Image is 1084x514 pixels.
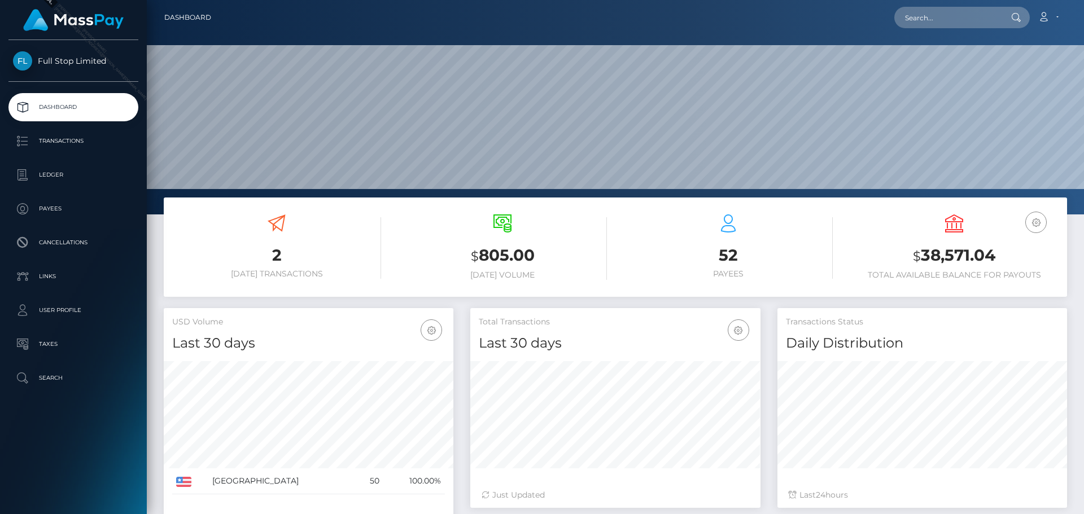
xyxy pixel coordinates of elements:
[479,317,751,328] h5: Total Transactions
[172,244,381,266] h3: 2
[13,234,134,251] p: Cancellations
[913,248,921,264] small: $
[8,364,138,392] a: Search
[398,244,607,267] h3: 805.00
[479,333,751,353] h4: Last 30 days
[176,477,191,487] img: US.png
[13,166,134,183] p: Ledger
[471,248,479,264] small: $
[398,270,607,280] h6: [DATE] Volume
[383,468,445,494] td: 100.00%
[8,296,138,324] a: User Profile
[789,489,1056,501] div: Last hours
[8,229,138,257] a: Cancellations
[13,99,134,116] p: Dashboard
[482,489,749,501] div: Just Updated
[208,468,356,494] td: [GEOGRAPHIC_DATA]
[13,268,134,285] p: Links
[13,302,134,319] p: User Profile
[786,333,1059,353] h4: Daily Distribution
[8,127,138,155] a: Transactions
[816,490,825,500] span: 24
[8,161,138,189] a: Ledger
[624,244,833,266] h3: 52
[13,370,134,386] p: Search
[13,200,134,217] p: Payees
[850,244,1059,267] h3: 38,571.04
[850,270,1059,280] h6: Total Available Balance for Payouts
[356,468,383,494] td: 50
[13,51,32,71] img: Full Stop Limited
[786,317,1059,328] h5: Transactions Status
[8,330,138,358] a: Taxes
[172,333,445,353] h4: Last 30 days
[8,56,138,66] span: Full Stop Limited
[894,7,1000,28] input: Search...
[8,262,138,291] a: Links
[8,93,138,121] a: Dashboard
[624,269,833,279] h6: Payees
[172,269,381,279] h6: [DATE] Transactions
[13,133,134,150] p: Transactions
[23,9,124,31] img: MassPay Logo
[8,195,138,223] a: Payees
[13,336,134,353] p: Taxes
[172,317,445,328] h5: USD Volume
[164,6,211,29] a: Dashboard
